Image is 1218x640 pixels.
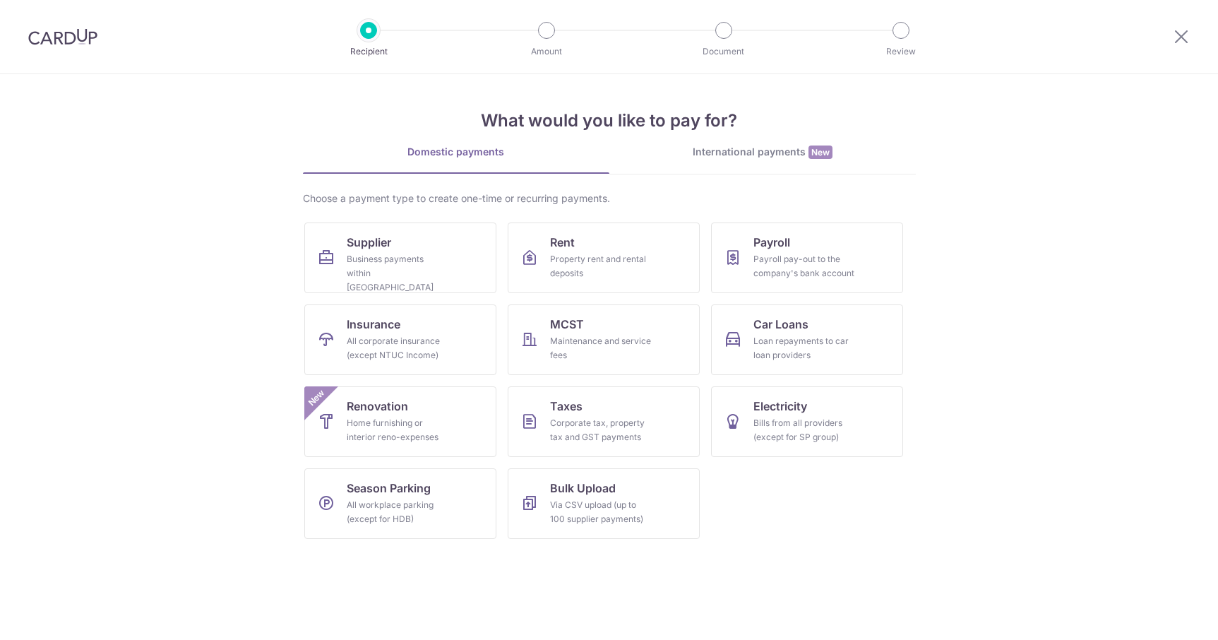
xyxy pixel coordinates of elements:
p: Review [849,45,953,59]
div: Via CSV upload (up to 100 supplier payments) [550,498,652,526]
span: New [304,386,328,410]
span: Supplier [347,234,391,251]
a: RentProperty rent and rental deposits [508,223,700,293]
a: SupplierBusiness payments within [GEOGRAPHIC_DATA] [304,223,496,293]
img: CardUp [28,28,97,45]
div: Home furnishing or interior reno-expenses [347,416,448,444]
div: Business payments within [GEOGRAPHIC_DATA] [347,252,448,295]
div: All corporate insurance (except NTUC Income) [347,334,448,362]
div: All workplace parking (except for HDB) [347,498,448,526]
div: Corporate tax, property tax and GST payments [550,416,652,444]
span: Electricity [753,398,807,415]
div: Payroll pay-out to the company's bank account [753,252,855,280]
span: Season Parking [347,480,431,497]
span: Bulk Upload [550,480,616,497]
div: International payments [609,145,916,160]
span: Rent [550,234,575,251]
div: Maintenance and service fees [550,334,652,362]
p: Document [671,45,776,59]
span: MCST [550,316,584,333]
a: Season ParkingAll workplace parking (except for HDB) [304,468,496,539]
a: TaxesCorporate tax, property tax and GST payments [508,386,700,457]
div: Bills from all providers (except for SP group) [753,416,855,444]
p: Amount [494,45,599,59]
span: Car Loans [753,316,808,333]
span: New [808,146,832,159]
iframe: Opens a widget where you can find more information [1129,598,1204,633]
div: Domestic payments [303,145,609,159]
h4: What would you like to pay for? [303,108,916,134]
div: Loan repayments to car loan providers [753,334,855,362]
span: Renovation [347,398,408,415]
a: PayrollPayroll pay-out to the company's bank account [711,223,903,293]
span: Taxes [550,398,583,415]
p: Recipient [316,45,421,59]
span: Insurance [347,316,400,333]
a: Car LoansLoan repayments to car loan providers [711,304,903,375]
a: InsuranceAll corporate insurance (except NTUC Income) [304,304,496,375]
a: RenovationHome furnishing or interior reno-expensesNew [304,386,496,457]
a: MCSTMaintenance and service fees [508,304,700,375]
span: Payroll [753,234,790,251]
a: Bulk UploadVia CSV upload (up to 100 supplier payments) [508,468,700,539]
a: ElectricityBills from all providers (except for SP group) [711,386,903,457]
div: Choose a payment type to create one-time or recurring payments. [303,191,916,206]
div: Property rent and rental deposits [550,252,652,280]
